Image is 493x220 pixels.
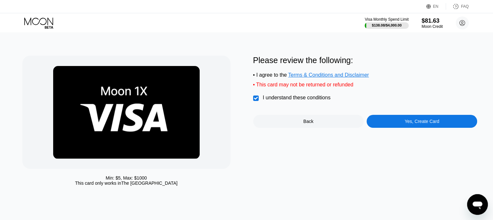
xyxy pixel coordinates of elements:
div: Moon Credit [422,24,443,29]
div: Please review the following: [253,56,477,65]
div: EN [426,3,446,10]
div:  [253,95,260,102]
div: $138.08 / $4,000.00 [372,23,402,27]
div: Min: $ 5 , Max: $ 1000 [106,175,147,181]
div: Back [303,119,313,124]
div: $81.63 [422,17,443,24]
div: Visa Monthly Spend Limit [365,17,408,22]
div: I understand these conditions [263,95,331,101]
div: Visa Monthly Spend Limit$138.08/$4,000.00 [365,17,408,29]
div: Back [253,115,364,128]
div: • This card may not be returned or refunded [253,82,477,88]
div: FAQ [461,4,469,9]
iframe: Кнопка запуска окна обмена сообщениями [467,194,488,215]
div: This card only works in The [GEOGRAPHIC_DATA] [75,181,177,186]
div: • I agree to the [253,72,477,78]
div: Yes, Create Card [405,119,439,124]
div: $81.63Moon Credit [422,17,443,29]
span: Terms & Conditions and Disclaimer [288,72,369,78]
div: FAQ [446,3,469,10]
div: Yes, Create Card [367,115,477,128]
div: EN [433,4,439,9]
